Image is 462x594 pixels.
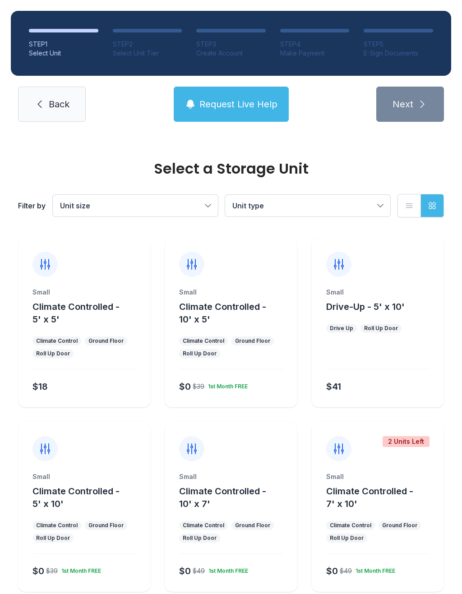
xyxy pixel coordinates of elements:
button: Climate Controlled - 10' x 5' [179,300,293,326]
button: Unit type [225,195,390,216]
div: $0 [179,380,191,393]
span: Back [49,98,69,111]
span: Drive-Up - 5' x 10' [326,301,405,312]
button: Climate Controlled - 7' x 10' [326,485,440,510]
span: Climate Controlled - 10' x 5' [179,301,266,325]
div: $0 [179,565,191,577]
div: STEP 1 [29,40,98,49]
span: Climate Controlled - 7' x 10' [326,486,413,509]
span: Request Live Help [199,98,277,111]
div: Ground Floor [235,522,270,529]
div: $39 [193,382,204,391]
div: Drive Up [330,325,353,332]
span: Climate Controlled - 5' x 5' [32,301,120,325]
button: Unit size [53,195,218,216]
span: Next [393,98,413,111]
div: 1st Month FREE [205,564,248,575]
div: 1st Month FREE [204,379,248,390]
div: Small [326,472,430,481]
div: Ground Floor [382,522,417,529]
div: Climate Control [330,522,371,529]
div: Climate Control [36,522,78,529]
div: Roll Up Door [330,534,364,542]
div: Ground Floor [235,337,270,345]
div: Small [32,288,136,297]
div: Climate Control [183,522,224,529]
div: Climate Control [36,337,78,345]
div: Small [32,472,136,481]
div: $39 [46,566,58,576]
div: 2 Units Left [383,436,430,447]
span: Climate Controlled - 10' x 7' [179,486,266,509]
div: Ground Floor [88,337,124,345]
div: Select Unit [29,49,98,58]
div: STEP 3 [196,40,266,49]
div: Small [326,288,430,297]
div: STEP 2 [113,40,182,49]
button: Climate Controlled - 5' x 10' [32,485,147,510]
div: $49 [340,566,352,576]
div: $0 [326,565,338,577]
button: Drive-Up - 5' x 10' [326,300,405,313]
div: Small [179,288,282,297]
div: STEP 4 [280,40,350,49]
div: Climate Control [183,337,224,345]
div: $49 [193,566,205,576]
div: Roll Up Door [36,350,70,357]
span: Climate Controlled - 5' x 10' [32,486,120,509]
div: E-Sign Documents [364,49,433,58]
div: Roll Up Door [183,534,217,542]
span: Unit size [60,201,90,210]
div: Create Account [196,49,266,58]
div: Select Unit Tier [113,49,182,58]
div: Roll Up Door [36,534,70,542]
div: 1st Month FREE [58,564,101,575]
div: Ground Floor [88,522,124,529]
button: Climate Controlled - 5' x 5' [32,300,147,326]
div: Small [179,472,282,481]
div: STEP 5 [364,40,433,49]
div: Filter by [18,200,46,211]
div: Select a Storage Unit [18,161,444,176]
div: Roll Up Door [364,325,398,332]
span: Unit type [232,201,264,210]
div: 1st Month FREE [352,564,395,575]
div: $0 [32,565,44,577]
button: Climate Controlled - 10' x 7' [179,485,293,510]
div: Make Payment [280,49,350,58]
div: Roll Up Door [183,350,217,357]
div: $18 [32,380,48,393]
div: $41 [326,380,341,393]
